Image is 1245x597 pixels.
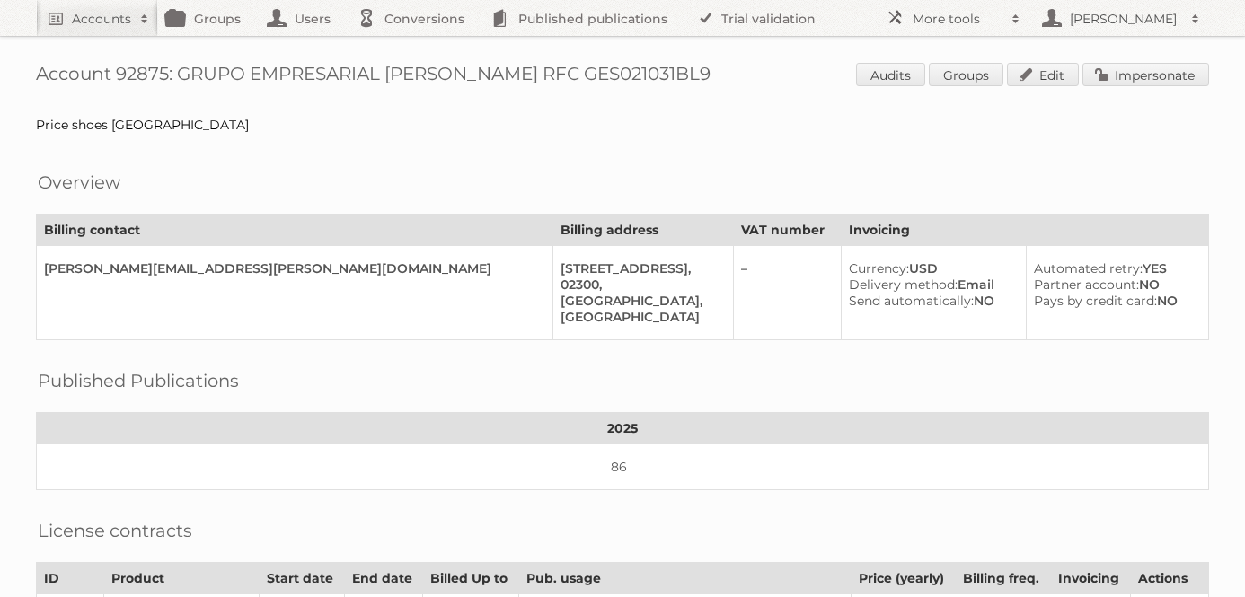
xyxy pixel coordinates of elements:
div: NO [1034,293,1194,309]
div: [PERSON_NAME][EMAIL_ADDRESS][PERSON_NAME][DOMAIN_NAME] [44,260,538,277]
th: Billing address [552,215,733,246]
span: Delivery method: [849,277,958,293]
th: End date [344,563,422,594]
h2: More tools [913,10,1002,28]
a: Impersonate [1082,63,1209,86]
a: Audits [856,63,925,86]
div: 02300, [561,277,719,293]
th: Start date [260,563,345,594]
div: USD [849,260,1011,277]
th: Invoicing [842,215,1209,246]
h1: Account 92875: GRUPO EMPRESARIAL [PERSON_NAME] RFC GES021031BL9 [36,63,1209,90]
span: Pays by credit card: [1034,293,1157,309]
span: Send automatically: [849,293,974,309]
h2: [PERSON_NAME] [1065,10,1182,28]
h2: License contracts [38,517,192,544]
th: Product [103,563,260,594]
div: [STREET_ADDRESS], [561,260,719,277]
span: Partner account: [1034,277,1139,293]
h2: Accounts [72,10,131,28]
h2: Overview [38,169,120,196]
a: Groups [929,63,1003,86]
th: 2025 [37,413,1209,444]
div: NO [1034,277,1194,293]
span: Automated retry: [1034,260,1143,277]
div: [GEOGRAPHIC_DATA], [561,293,719,309]
td: 86 [37,444,1209,490]
span: Currency: [849,260,909,277]
div: YES [1034,260,1194,277]
th: Invoicing [1051,563,1130,594]
div: Email [849,277,1011,293]
th: Price (yearly) [852,563,956,594]
th: Billing contact [37,215,553,246]
h2: Published Publications [38,367,239,394]
th: Actions [1130,563,1208,594]
th: Billing freq. [956,563,1051,594]
div: NO [849,293,1011,309]
th: ID [37,563,104,594]
th: VAT number [733,215,842,246]
td: – [733,246,842,340]
div: Price shoes [GEOGRAPHIC_DATA] [36,117,1209,133]
div: [GEOGRAPHIC_DATA] [561,309,719,325]
a: Edit [1007,63,1079,86]
th: Billed Up to [423,563,519,594]
th: Pub. usage [519,563,852,594]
